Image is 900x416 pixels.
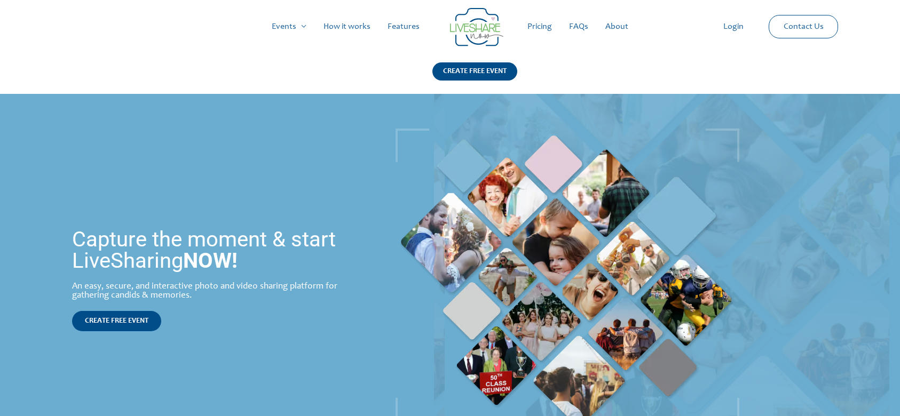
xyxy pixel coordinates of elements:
span: CREATE FREE EVENT [85,317,148,325]
a: Contact Us [775,15,832,38]
strong: NOW! [183,248,238,273]
div: CREATE FREE EVENT [432,62,517,81]
a: Pricing [519,10,560,44]
nav: Site Navigation [19,10,881,44]
a: FAQs [560,10,597,44]
div: An easy, secure, and interactive photo and video sharing platform for gathering candids & memories. [72,282,359,300]
a: Events [263,10,315,44]
img: Group 14 | Live Photo Slideshow for Events | Create Free Events Album for Any Occasion [450,8,503,46]
a: CREATE FREE EVENT [432,62,517,94]
a: Features [379,10,428,44]
a: How it works [315,10,379,44]
a: About [597,10,637,44]
a: CREATE FREE EVENT [72,311,161,331]
h1: Capture the moment & start LiveSharing [72,229,359,271]
a: Login [715,10,752,44]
